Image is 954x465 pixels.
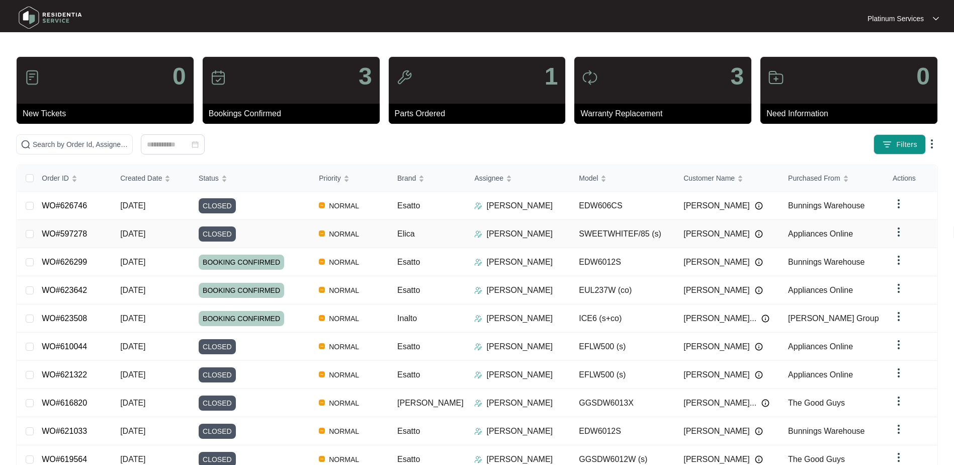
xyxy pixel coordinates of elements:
img: dropdown arrow [926,138,938,150]
span: Bunnings Warehouse [788,427,864,435]
span: [DATE] [120,258,145,266]
span: [DATE] [120,427,145,435]
span: [DATE] [120,342,145,351]
span: Esatto [397,258,420,266]
td: EFLW500 (s) [571,361,675,389]
img: Info icon [761,315,769,323]
img: Assigner Icon [474,399,482,407]
span: CLOSED [199,424,236,439]
p: [PERSON_NAME] [486,284,553,296]
p: [PERSON_NAME] [486,397,553,409]
a: WO#597278 [42,229,87,238]
td: EDW6012S [571,417,675,445]
img: icon [210,69,226,86]
td: EUL237W (co) [571,276,675,304]
img: Info icon [755,230,763,238]
th: Assignee [466,165,571,192]
span: NORMAL [325,200,363,212]
img: dropdown arrow [893,395,905,407]
span: [PERSON_NAME] [683,284,750,296]
span: NORMAL [325,369,363,381]
p: New Tickets [23,108,194,120]
span: [DATE] [120,314,145,323]
a: WO#610044 [42,342,87,351]
img: Info icon [755,202,763,210]
img: icon [396,69,412,86]
span: NORMAL [325,228,363,240]
span: Assignee [474,173,503,184]
img: Vercel Logo [319,371,325,377]
span: [PERSON_NAME] [397,399,464,407]
img: Vercel Logo [319,456,325,462]
span: [DATE] [120,286,145,294]
span: Esatto [397,286,420,294]
a: WO#623508 [42,314,87,323]
span: Elica [397,229,415,238]
td: EDW606CS [571,192,675,220]
img: Info icon [755,371,763,379]
span: NORMAL [325,284,363,296]
a: WO#616820 [42,399,87,407]
p: [PERSON_NAME] [486,228,553,240]
span: CLOSED [199,198,236,213]
span: [PERSON_NAME] Group [788,314,879,323]
span: Order ID [42,173,69,184]
img: Assigner Icon [474,343,482,351]
img: Assigner Icon [474,371,482,379]
span: BOOKING CONFIRMED [199,283,284,298]
span: [DATE] [120,399,145,407]
p: 3 [730,64,744,89]
span: CLOSED [199,367,236,382]
span: Appliances Online [788,370,853,379]
img: Assigner Icon [474,230,482,238]
img: Info icon [761,399,769,407]
span: CLOSED [199,226,236,242]
img: Info icon [755,343,763,351]
span: CLOSED [199,339,236,354]
img: Vercel Logo [319,287,325,293]
img: dropdown arrow [893,226,905,238]
th: Actions [885,165,937,192]
span: Appliances Online [788,286,853,294]
span: [PERSON_NAME] [683,256,750,268]
th: Priority [311,165,389,192]
a: WO#626299 [42,258,87,266]
span: [PERSON_NAME] [683,200,750,212]
td: ICE6 (s+co) [571,304,675,333]
p: Warranty Replacement [580,108,751,120]
p: 0 [916,64,930,89]
a: WO#619564 [42,455,87,463]
p: 3 [359,64,372,89]
p: [PERSON_NAME] [486,341,553,353]
img: Vercel Logo [319,259,325,265]
span: CLOSED [199,396,236,411]
img: Vercel Logo [319,400,325,406]
img: dropdown arrow [893,254,905,266]
span: Esatto [397,370,420,379]
span: NORMAL [325,397,363,409]
img: Vercel Logo [319,343,325,349]
img: icon [582,69,598,86]
img: filter icon [882,139,892,149]
span: Bunnings Warehouse [788,258,864,266]
span: NORMAL [325,425,363,437]
img: icon [24,69,40,86]
td: EDW6012S [571,248,675,276]
span: [DATE] [120,201,145,210]
span: NORMAL [325,256,363,268]
p: 1 [545,64,558,89]
span: Esatto [397,427,420,435]
img: Vercel Logo [319,230,325,237]
input: Search by Order Id, Assignee Name, Customer Name, Brand and Model [33,139,128,150]
p: [PERSON_NAME] [486,313,553,325]
p: 0 [172,64,186,89]
span: Filters [896,139,917,150]
th: Brand [389,165,466,192]
span: NORMAL [325,341,363,353]
th: Purchased From [780,165,885,192]
img: dropdown arrow [893,282,905,294]
span: [PERSON_NAME] [683,425,750,437]
span: The Good Guys [788,455,845,463]
span: Inalto [397,314,417,323]
span: [DATE] [120,370,145,379]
